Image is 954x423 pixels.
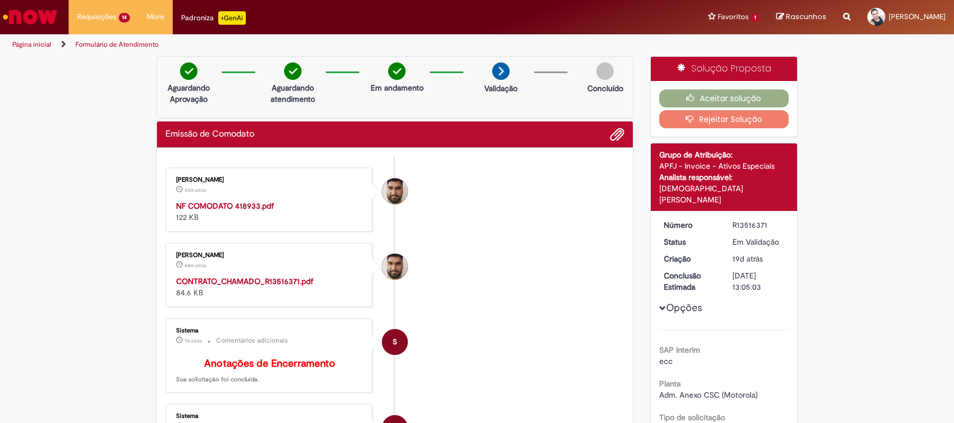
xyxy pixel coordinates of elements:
[655,219,724,231] dt: Número
[659,390,758,400] span: Adm. Anexo CSC (Motorola)
[265,82,320,105] p: Aguardando atendimento
[751,13,759,22] span: 1
[659,345,700,355] b: SAP Interim
[732,270,785,292] div: [DATE] 13:05:03
[732,254,763,264] time: 10/09/2025 15:05:00
[659,183,789,205] div: [DEMOGRAPHIC_DATA] [PERSON_NAME]
[176,358,363,384] p: Sua solicitação foi concluída.
[176,252,363,259] div: [PERSON_NAME]
[176,276,313,286] a: CONTRATO_CHAMADO_R13516371.pdf
[718,11,749,22] span: Favoritos
[382,178,408,204] div: Diego Pereira De Araujo
[184,187,206,193] time: 29/09/2025 09:30:53
[184,262,206,269] span: 44m atrás
[382,329,408,355] div: System
[1,6,59,28] img: ServiceNow
[12,40,51,49] a: Página inicial
[388,62,406,80] img: check-circle-green.png
[176,177,363,183] div: [PERSON_NAME]
[659,149,789,160] div: Grupo de Atribuição:
[176,200,363,223] div: 122 KB
[659,89,789,107] button: Aceitar solução
[184,337,202,344] time: 23/09/2025 02:21:29
[180,62,197,80] img: check-circle-green.png
[216,336,288,345] small: Comentários adicionais
[176,413,363,420] div: Sistema
[889,12,946,21] span: [PERSON_NAME]
[587,83,623,94] p: Concluído
[184,187,206,193] span: 43m atrás
[176,201,274,211] a: NF COMODATO 418933.pdf
[184,262,206,269] time: 29/09/2025 09:30:34
[596,62,614,80] img: img-circle-grey.png
[659,412,725,422] b: Tipo de solicitação
[659,160,789,172] div: APFJ - Invoice - Ativos Especiais
[181,11,246,25] div: Padroniza
[786,11,826,22] span: Rascunhos
[161,82,216,105] p: Aguardando Aprovação
[8,34,628,55] ul: Trilhas de página
[119,13,130,22] span: 14
[655,270,724,292] dt: Conclusão Estimada
[165,129,254,139] h2: Emissão de Comodato Histórico de tíquete
[75,40,159,49] a: Formulário de Atendimento
[77,11,116,22] span: Requisições
[651,57,798,81] div: Solução Proposta
[659,172,789,183] div: Analista responsável:
[492,62,510,80] img: arrow-next.png
[147,11,164,22] span: More
[484,83,517,94] p: Validação
[659,379,681,389] b: Planta
[659,356,673,366] span: ecc
[393,328,397,355] span: S
[371,82,424,93] p: Em andamento
[732,254,763,264] span: 19d atrás
[176,276,363,298] div: 84.6 KB
[659,110,789,128] button: Rejeitar Solução
[284,62,301,80] img: check-circle-green.png
[732,253,785,264] div: 10/09/2025 16:05:00
[655,253,724,264] dt: Criação
[176,327,363,334] div: Sistema
[218,11,246,25] p: +GenAi
[382,254,408,280] div: Diego Pereira De Araujo
[655,236,724,247] dt: Status
[184,337,202,344] span: 7d atrás
[204,357,335,370] b: Anotações de Encerramento
[732,219,785,231] div: R13516371
[776,12,826,22] a: Rascunhos
[610,127,624,142] button: Adicionar anexos
[732,236,785,247] div: Em Validação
